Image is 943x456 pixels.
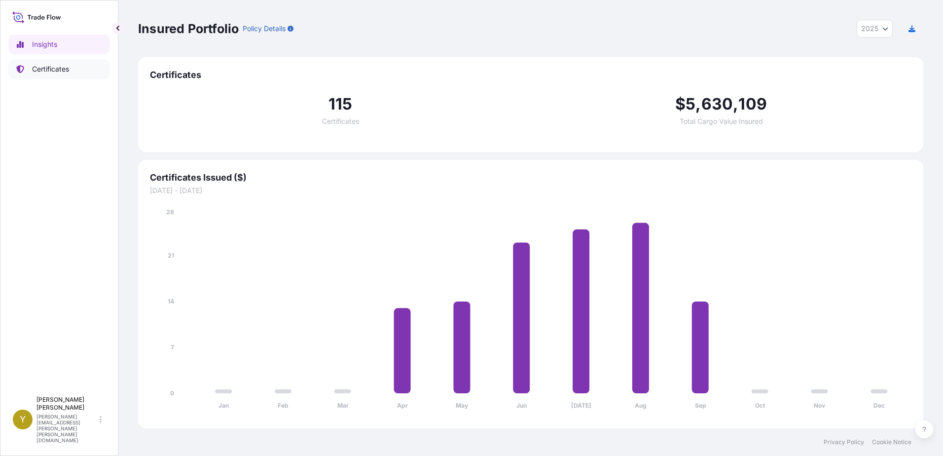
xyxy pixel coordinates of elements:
[150,186,911,195] span: [DATE] - [DATE]
[168,298,174,305] tspan: 14
[701,96,733,112] span: 630
[861,24,878,34] span: 2025
[456,402,469,409] tspan: May
[20,415,26,424] span: Y
[635,402,647,409] tspan: Aug
[695,402,706,409] tspan: Sep
[150,172,911,184] span: Certificates Issued ($)
[675,96,686,112] span: $
[170,389,174,397] tspan: 0
[680,118,763,125] span: Total Cargo Value Insured
[328,96,353,112] span: 115
[695,96,701,112] span: ,
[686,96,695,112] span: 5
[322,118,359,125] span: Certificates
[171,343,174,351] tspan: 7
[571,402,591,409] tspan: [DATE]
[32,39,57,49] p: Insights
[278,402,289,409] tspan: Feb
[733,96,738,112] span: ,
[397,402,408,409] tspan: Apr
[337,402,349,409] tspan: Mar
[873,402,885,409] tspan: Dec
[166,208,174,216] tspan: 28
[738,96,767,112] span: 109
[755,402,765,409] tspan: Oct
[218,402,229,409] tspan: Jan
[36,414,98,443] p: [PERSON_NAME][EMAIL_ADDRESS][PERSON_NAME][PERSON_NAME][DOMAIN_NAME]
[8,35,110,54] a: Insights
[36,396,98,412] p: [PERSON_NAME] [PERSON_NAME]
[814,402,826,409] tspan: Nov
[857,20,893,38] button: Year Selector
[150,69,911,81] span: Certificates
[138,21,239,37] p: Insured Portfolio
[168,252,174,259] tspan: 21
[516,402,527,409] tspan: Jun
[824,438,864,446] a: Privacy Policy
[8,59,110,79] a: Certificates
[243,24,286,34] p: Policy Details
[872,438,911,446] a: Cookie Notice
[32,64,69,74] p: Certificates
